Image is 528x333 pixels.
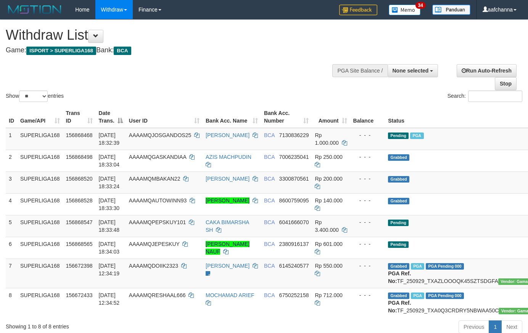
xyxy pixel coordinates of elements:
[315,292,342,298] span: Rp 712.000
[66,154,93,160] span: 156868498
[353,218,382,226] div: - - -
[66,197,93,204] span: 156868528
[388,176,409,183] span: Grabbed
[6,259,17,288] td: 7
[26,47,96,55] span: ISPORT > SUPERLIGA168
[17,237,63,259] td: SUPERLIGA168
[129,292,186,298] span: AAAAMQRESHAAL666
[315,263,342,269] span: Rp 550.000
[332,64,387,77] div: PGA Site Balance /
[17,215,63,237] td: SUPERLIGA168
[99,263,120,276] span: [DATE] 12:34:19
[206,197,250,204] a: [PERSON_NAME]
[99,241,120,255] span: [DATE] 18:34:03
[264,263,275,269] span: BCA
[6,288,17,317] td: 8
[66,219,93,225] span: 156868547
[279,176,309,182] span: Copy 3300870561 to clipboard
[388,198,409,204] span: Grabbed
[388,263,409,270] span: Grabbed
[99,197,120,211] span: [DATE] 18:33:30
[66,292,93,298] span: 156672433
[66,241,93,247] span: 156868565
[17,106,63,128] th: Game/API: activate to sort column ascending
[129,132,191,138] span: AAAAMQJOSGANDOS25
[315,197,342,204] span: Rp 140.000
[315,132,338,146] span: Rp 1.000.000
[66,263,93,269] span: 156672398
[353,240,382,248] div: - - -
[388,270,411,284] b: PGA Ref. No:
[99,132,120,146] span: [DATE] 18:32:39
[388,220,409,226] span: Pending
[206,263,250,269] a: [PERSON_NAME]
[388,64,438,77] button: None selected
[206,219,249,233] a: CAKA BIMARSHA SH
[410,133,423,139] span: Marked by aafchhiseyha
[17,150,63,171] td: SUPERLIGA168
[63,106,96,128] th: Trans ID: activate to sort column ascending
[353,153,382,161] div: - - -
[129,263,178,269] span: AAAAMQDOIIK2323
[261,106,312,128] th: Bank Acc. Number: activate to sort column ascending
[6,128,17,150] td: 1
[99,292,120,306] span: [DATE] 12:34:52
[279,219,309,225] span: Copy 6041666070 to clipboard
[17,288,63,317] td: SUPERLIGA168
[6,47,344,54] h4: Game: Bank:
[129,176,180,182] span: AAAAMQMBAKAN22
[264,241,275,247] span: BCA
[264,292,275,298] span: BCA
[415,2,426,9] span: 34
[6,320,214,330] div: Showing 1 to 8 of 8 entries
[279,154,309,160] span: Copy 7006235041 to clipboard
[206,241,250,255] a: [PERSON_NAME] NAUF
[388,154,409,161] span: Grabbed
[66,176,93,182] span: 156868520
[393,68,429,74] span: None selected
[264,154,275,160] span: BCA
[264,132,275,138] span: BCA
[129,197,187,204] span: AAAAMQAUTOWINN93
[495,77,517,90] a: Stop
[17,128,63,150] td: SUPERLIGA168
[353,175,382,183] div: - - -
[99,176,120,189] span: [DATE] 18:33:24
[206,292,254,298] a: MOCHAMAD ARIEF
[388,133,409,139] span: Pending
[206,132,250,138] a: [PERSON_NAME]
[353,291,382,299] div: - - -
[264,219,275,225] span: BCA
[6,106,17,128] th: ID
[6,150,17,171] td: 2
[99,219,120,233] span: [DATE] 18:33:48
[129,219,186,225] span: AAAAMQPEPSKUY101
[264,197,275,204] span: BCA
[426,263,464,270] span: PGA Pending
[279,132,309,138] span: Copy 7130836229 to clipboard
[432,5,470,15] img: panduan.png
[129,154,186,160] span: AAAAMQGASKANDIAA
[206,176,250,182] a: [PERSON_NAME]
[96,106,126,128] th: Date Trans.: activate to sort column descending
[99,154,120,168] span: [DATE] 18:33:04
[66,132,93,138] span: 156868468
[6,171,17,193] td: 3
[206,154,251,160] a: AZIS MACHPUDIN
[19,91,48,102] select: Showentries
[468,91,522,102] input: Search:
[114,47,131,55] span: BCA
[312,106,350,128] th: Amount: activate to sort column ascending
[426,293,464,299] span: PGA Pending
[6,193,17,215] td: 4
[6,91,64,102] label: Show entries
[411,263,424,270] span: Marked by aafsoycanthlai
[315,154,342,160] span: Rp 250.000
[279,241,309,247] span: Copy 2380916137 to clipboard
[129,241,180,247] span: AAAAMQJEPESKUY
[315,241,342,247] span: Rp 601.000
[17,193,63,215] td: SUPERLIGA168
[353,197,382,204] div: - - -
[411,293,424,299] span: Marked by aafsoycanthlai
[388,300,411,314] b: PGA Ref. No:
